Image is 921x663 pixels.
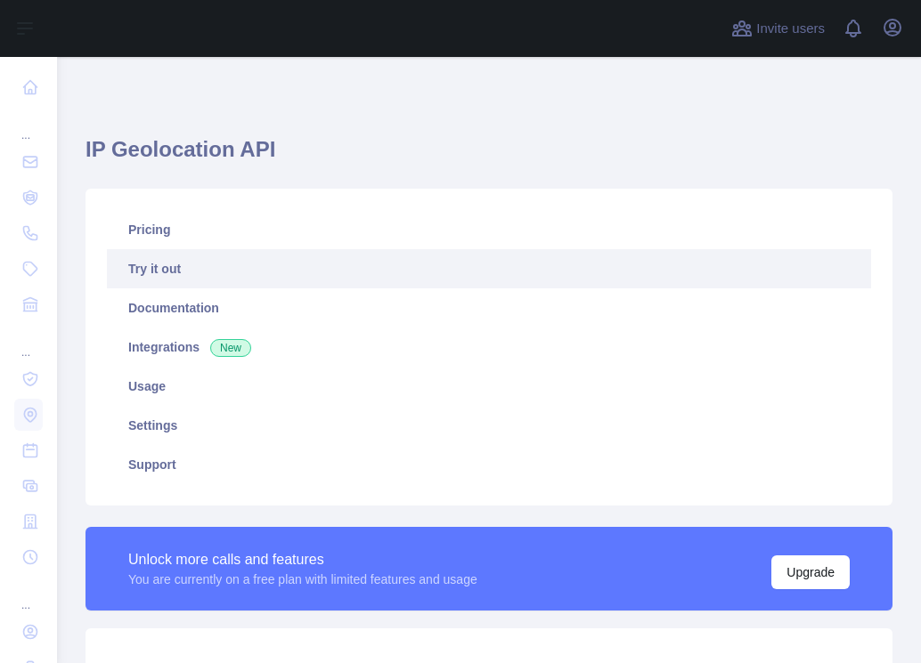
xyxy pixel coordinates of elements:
[14,577,43,612] div: ...
[107,327,871,367] a: Integrations New
[107,249,871,288] a: Try it out
[107,210,871,249] a: Pricing
[14,324,43,360] div: ...
[107,288,871,327] a: Documentation
[107,445,871,484] a: Support
[128,570,477,588] div: You are currently on a free plan with limited features and usage
[771,555,850,589] button: Upgrade
[728,14,828,43] button: Invite users
[86,135,892,178] h1: IP Geolocation API
[107,367,871,406] a: Usage
[128,549,477,570] div: Unlock more calls and features
[210,339,251,357] span: New
[14,107,43,142] div: ...
[756,19,825,39] span: Invite users
[107,406,871,445] a: Settings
